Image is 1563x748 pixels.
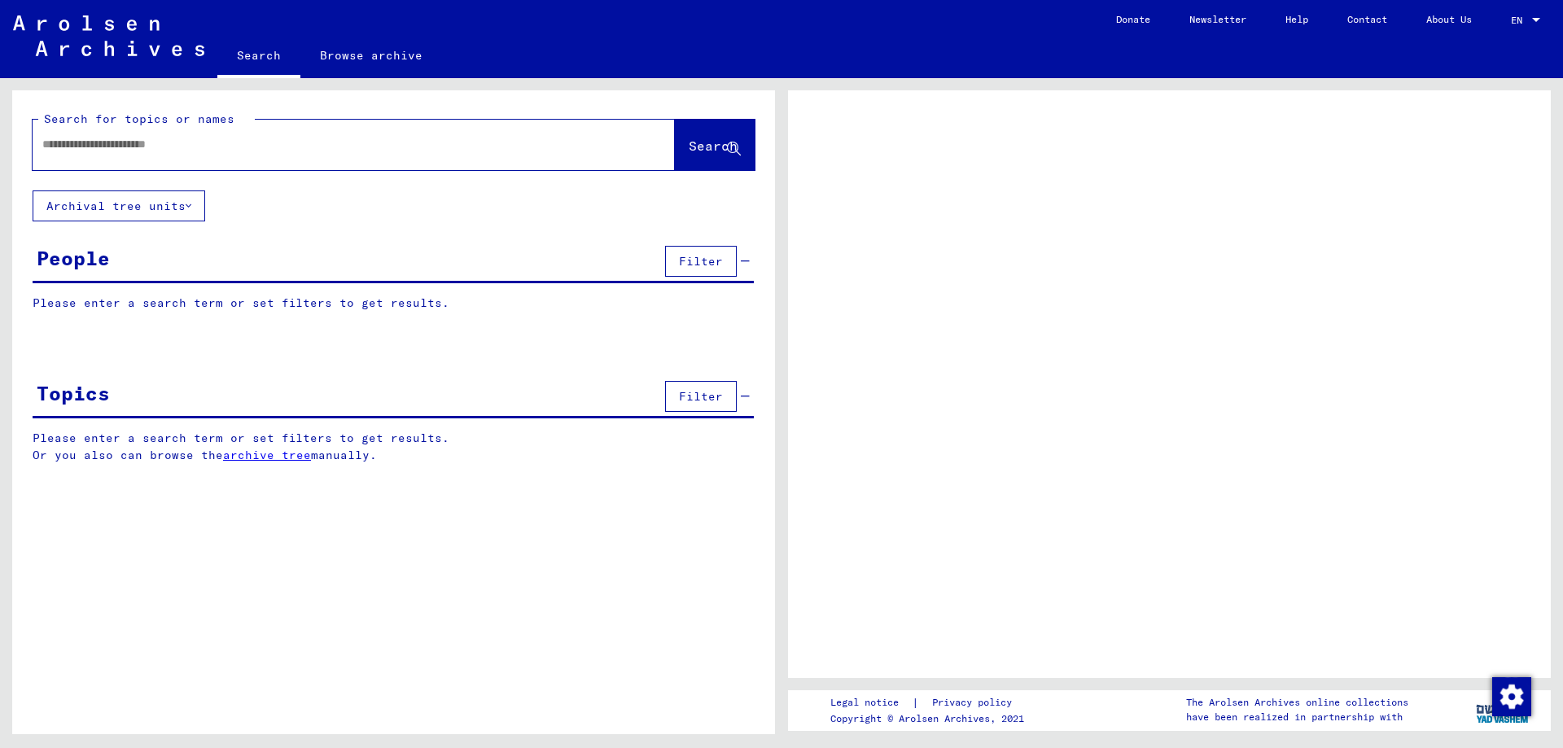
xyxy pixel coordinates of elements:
mat-label: Search for topics or names [44,112,234,126]
span: EN [1511,15,1529,26]
p: Please enter a search term or set filters to get results. Or you also can browse the manually. [33,430,755,464]
img: Change consent [1492,677,1531,716]
a: archive tree [223,448,311,462]
div: Topics [37,378,110,408]
img: Arolsen_neg.svg [13,15,204,56]
div: People [37,243,110,273]
span: Search [689,138,738,154]
button: Archival tree units [33,190,205,221]
p: have been realized in partnership with [1186,710,1408,724]
a: Browse archive [300,36,442,75]
button: Search [675,120,755,170]
button: Filter [665,246,737,277]
p: The Arolsen Archives online collections [1186,695,1408,710]
div: | [830,694,1031,711]
img: yv_logo.png [1473,689,1534,730]
button: Filter [665,381,737,412]
a: Legal notice [830,694,912,711]
span: Filter [679,254,723,269]
p: Copyright © Arolsen Archives, 2021 [830,711,1031,726]
a: Privacy policy [919,694,1031,711]
a: Search [217,36,300,78]
p: Please enter a search term or set filters to get results. [33,295,754,312]
span: Filter [679,389,723,404]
